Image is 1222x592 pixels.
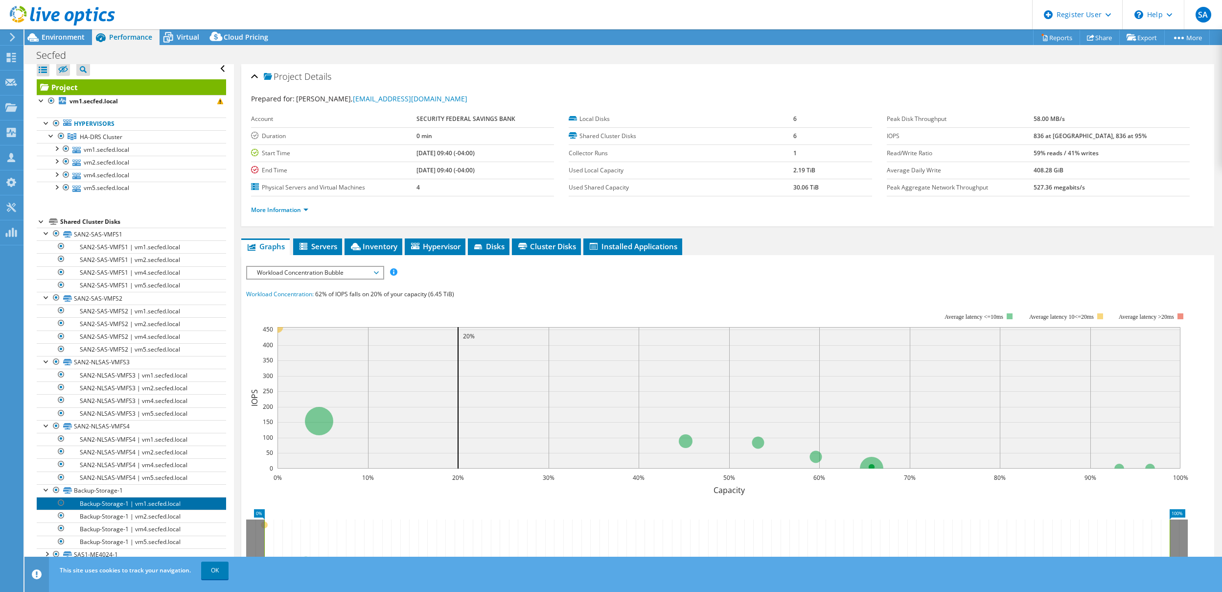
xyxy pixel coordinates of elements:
[251,166,416,175] label: End Time
[37,446,226,458] a: SAN2-NLSAS-VMFS4 | vm2.secfed.local
[1034,166,1063,174] b: 408.28 GiB
[473,241,505,251] span: Disks
[201,562,229,579] a: OK
[37,156,226,168] a: vm2.secfed.local
[37,317,226,330] a: SAN2-SAS-VMFS2 | vm2.secfed.local
[793,115,797,123] b: 6
[543,474,554,482] text: 30%
[42,32,85,42] span: Environment
[37,356,226,369] a: SAN2-NLSAS-VMFS3
[452,474,464,482] text: 20%
[251,114,416,124] label: Account
[37,143,226,156] a: vm1.secfed.local
[37,407,226,420] a: SAN2-NLSAS-VMFS3 | vm5.secfed.local
[1033,30,1080,45] a: Reports
[37,536,226,548] a: Backup-Storage-1 | vm5.secfed.local
[263,433,273,442] text: 100
[945,313,1003,320] tspan: Average latency <=10ms
[315,290,454,298] span: 62% of IOPS falls on 20% of your capacity (6.45 TiB)
[793,183,819,191] b: 30.06 TiB
[714,485,745,496] text: Capacity
[1164,30,1210,45] a: More
[60,566,191,574] span: This site uses cookies to track your navigation.
[266,449,273,457] text: 50
[37,240,226,253] a: SAN2-SAS-VMFS1 | vm1.secfed.local
[37,279,226,292] a: SAN2-SAS-VMFS1 | vm5.secfed.local
[37,130,226,143] a: HA-DRS Cluster
[569,148,793,158] label: Collector Runs
[887,114,1034,124] label: Peak Disk Throughput
[270,464,273,473] text: 0
[416,166,475,174] b: [DATE] 09:40 (-04:00)
[263,325,273,333] text: 450
[569,114,793,124] label: Local Disks
[69,97,118,105] b: vm1.secfed.local
[37,331,226,343] a: SAN2-SAS-VMFS2 | vm4.secfed.local
[263,341,273,349] text: 400
[37,458,226,471] a: SAN2-NLSAS-VMFS4 | vm4.secfed.local
[224,32,268,42] span: Cloud Pricing
[1134,10,1143,19] svg: \n
[37,497,226,510] a: Backup-Storage-1 | vm1.secfed.local
[263,418,273,426] text: 150
[251,148,416,158] label: Start Time
[1119,30,1165,45] a: Export
[1173,474,1188,482] text: 100%
[37,118,226,130] a: Hypervisors
[296,94,467,103] span: [PERSON_NAME],
[362,474,374,482] text: 10%
[37,472,226,484] a: SAN2-NLSAS-VMFS4 | vm5.secfed.local
[416,149,475,157] b: [DATE] 09:40 (-04:00)
[633,474,645,482] text: 40%
[569,183,793,192] label: Used Shared Capacity
[37,510,226,522] a: Backup-Storage-1 | vm2.secfed.local
[569,166,793,175] label: Used Local Capacity
[263,372,273,380] text: 300
[37,484,226,497] a: Backup-Storage-1
[109,32,152,42] span: Performance
[1029,313,1094,320] tspan: Average latency 10<=20ms
[263,387,273,395] text: 250
[37,253,226,266] a: SAN2-SAS-VMFS1 | vm2.secfed.local
[416,115,515,123] b: SECURITY FEDERAL SAVINGS BANK
[1080,30,1120,45] a: Share
[249,389,260,406] text: IOPS
[246,241,285,251] span: Graphs
[304,71,331,82] span: Details
[60,216,226,228] div: Shared Cluster Disks
[37,79,226,95] a: Project
[904,474,916,482] text: 70%
[1034,115,1065,123] b: 58.00 MB/s
[416,132,432,140] b: 0 min
[410,241,461,251] span: Hypervisor
[37,266,226,279] a: SAN2-SAS-VMFS1 | vm4.secfed.local
[994,474,1006,482] text: 80%
[264,72,302,82] span: Project
[298,241,337,251] span: Servers
[1084,474,1096,482] text: 90%
[37,381,226,394] a: SAN2-NLSAS-VMFS3 | vm2.secfed.local
[32,50,81,61] h1: Secfed
[793,166,815,174] b: 2.19 TiB
[252,267,378,279] span: Workload Concentration Bubble
[37,228,226,240] a: SAN2-SAS-VMFS1
[37,182,226,194] a: vm5.secfed.local
[887,183,1034,192] label: Peak Aggregate Network Throughput
[37,305,226,317] a: SAN2-SAS-VMFS2 | vm1.secfed.local
[1034,132,1147,140] b: 836 at [GEOGRAPHIC_DATA], 836 at 95%
[263,356,273,364] text: 350
[517,241,576,251] span: Cluster Disks
[813,474,825,482] text: 60%
[1119,313,1174,320] text: Average latency >20ms
[416,183,420,191] b: 4
[793,149,797,157] b: 1
[37,522,226,535] a: Backup-Storage-1 | vm4.secfed.local
[1034,183,1085,191] b: 527.36 megabits/s
[793,132,797,140] b: 6
[177,32,199,42] span: Virtual
[463,332,475,340] text: 20%
[1196,7,1211,23] span: SA
[251,131,416,141] label: Duration
[588,241,677,251] span: Installed Applications
[37,394,226,407] a: SAN2-NLSAS-VMFS3 | vm4.secfed.local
